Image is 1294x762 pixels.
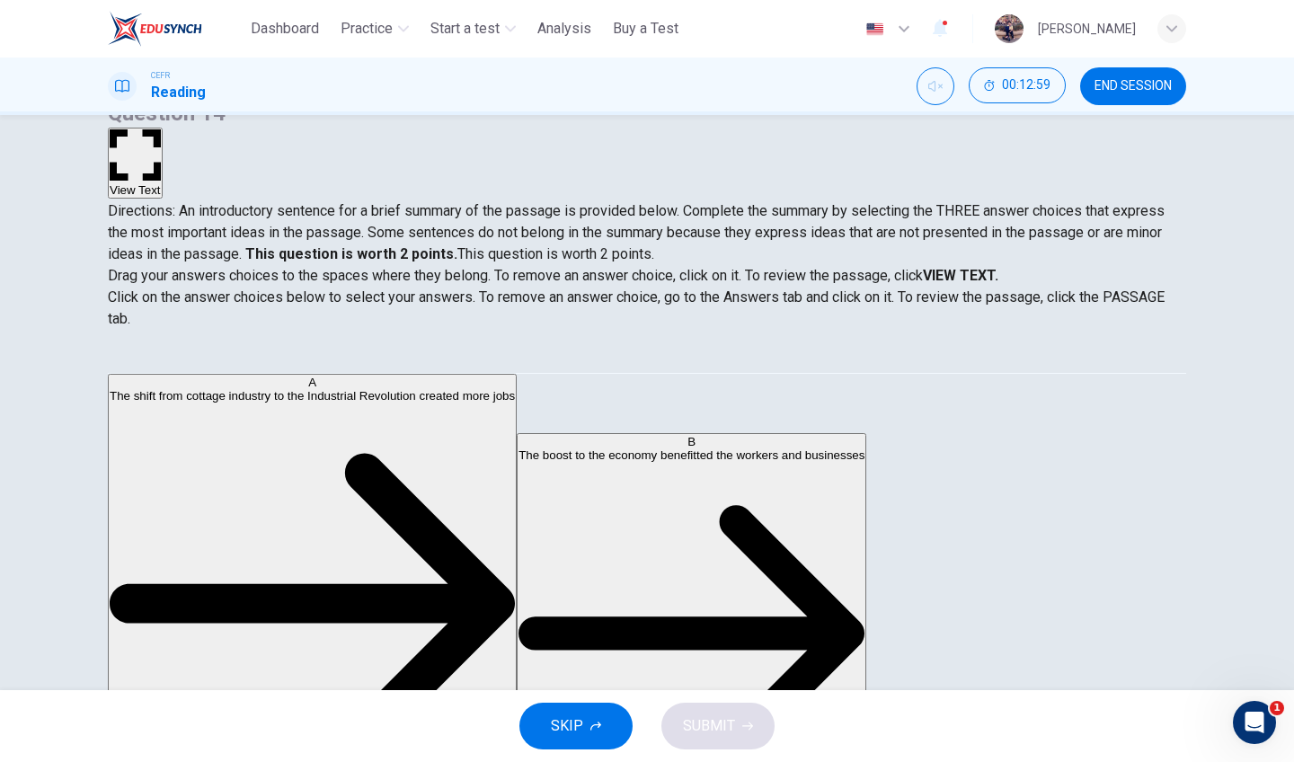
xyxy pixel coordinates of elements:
[1233,701,1276,744] iframe: Intercom live chat
[1095,79,1172,93] span: END SESSION
[244,13,326,45] button: Dashboard
[108,265,1186,287] p: Drag your answers choices to the spaces where they belong. To remove an answer choice, click on i...
[1080,67,1186,105] button: END SESSION
[551,713,583,739] span: SKIP
[1002,78,1050,93] span: 00:12:59
[969,67,1066,103] button: 00:12:59
[864,22,886,36] img: en
[108,128,163,199] button: View Text
[917,67,954,105] div: Unmute
[1038,18,1136,40] div: [PERSON_NAME]
[333,13,416,45] button: Practice
[518,434,864,447] div: B
[151,69,170,82] span: CEFR
[606,13,686,45] button: Buy a Test
[108,11,202,47] img: ELTC logo
[1270,701,1284,715] span: 1
[518,447,864,461] span: The boost to the economy benefitted the workers and businesses
[537,18,591,40] span: Analysis
[519,703,633,749] button: SKIP
[108,11,244,47] a: ELTC logo
[923,267,998,284] strong: VIEW TEXT.
[341,18,393,40] span: Practice
[108,330,1186,373] div: Choose test type tabs
[430,18,500,40] span: Start a test
[423,13,523,45] button: Start a test
[151,82,206,103] h1: Reading
[457,245,654,262] span: This question is worth 2 points.
[530,13,598,45] button: Analysis
[108,287,1186,330] p: Click on the answer choices below to select your answers. To remove an answer choice, go to the A...
[995,14,1024,43] img: Profile picture
[969,67,1066,105] div: Hide
[242,245,457,262] strong: This question is worth 2 points.
[251,18,319,40] span: Dashboard
[110,389,515,403] span: The shift from cottage industry to the Industrial Revolution created more jobs
[613,18,678,40] span: Buy a Test
[108,202,1165,262] span: Directions: An introductory sentence for a brief summary of the passage is provided below. Comple...
[110,376,515,389] div: A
